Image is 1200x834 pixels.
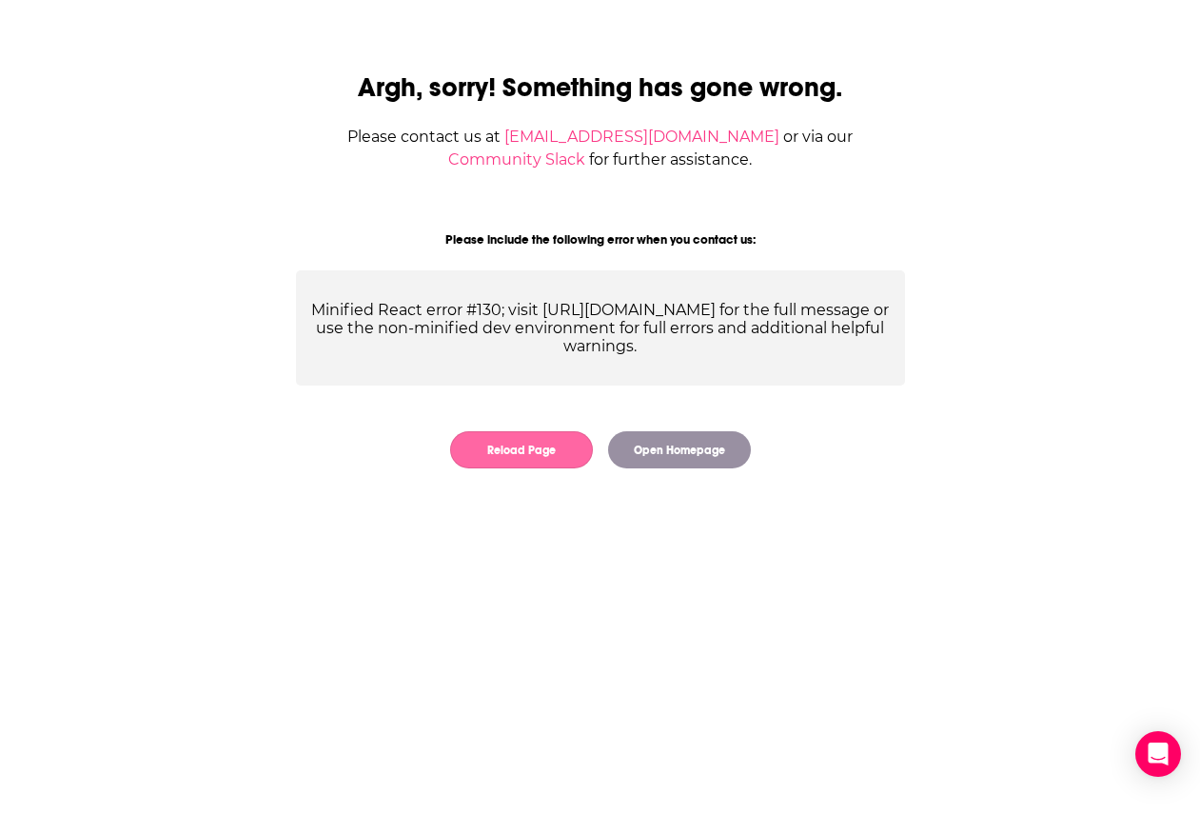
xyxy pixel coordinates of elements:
[504,128,779,146] a: [EMAIL_ADDRESS][DOMAIN_NAME]
[296,71,905,104] h2: Argh, sorry! Something has gone wrong.
[448,150,585,169] a: Community Slack
[608,431,751,468] button: Open Homepage
[450,431,593,468] button: Reload Page
[296,232,905,248] div: Please include the following error when you contact us:
[296,126,905,171] div: Please contact us at or via our for further assistance.
[1135,731,1181,777] div: Open Intercom Messenger
[296,270,905,386] div: Minified React error #130; visit [URL][DOMAIN_NAME] for the full message or use the non-minified ...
